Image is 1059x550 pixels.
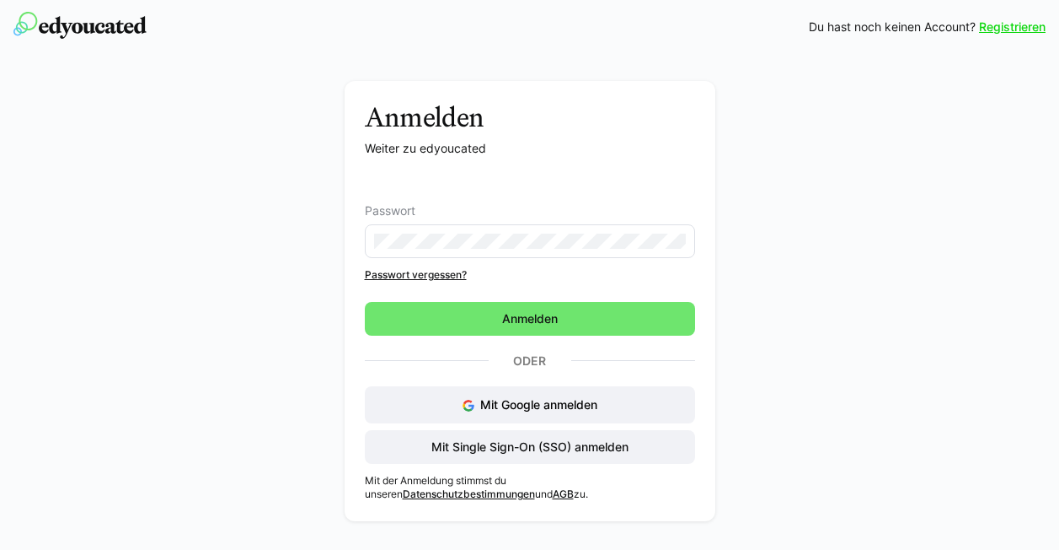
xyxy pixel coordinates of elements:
[403,488,535,500] a: Datenschutzbestimmungen
[365,386,695,423] button: Mit Google anmelden
[979,19,1046,35] a: Registrieren
[480,397,597,412] span: Mit Google anmelden
[365,204,415,218] span: Passwort
[553,488,574,500] a: AGB
[500,310,560,327] span: Anmelden
[365,140,695,157] p: Weiter zu edyoucated
[365,474,695,501] p: Mit der Anmeldung stimmst du unseren und zu.
[365,430,695,464] button: Mit Single Sign-On (SSO) anmelden
[429,439,631,456] span: Mit Single Sign-On (SSO) anmelden
[365,268,695,282] a: Passwort vergessen?
[365,302,695,336] button: Anmelden
[365,101,695,133] h3: Anmelden
[809,19,976,35] span: Du hast noch keinen Account?
[13,12,147,39] img: edyoucated
[489,349,571,373] p: Oder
